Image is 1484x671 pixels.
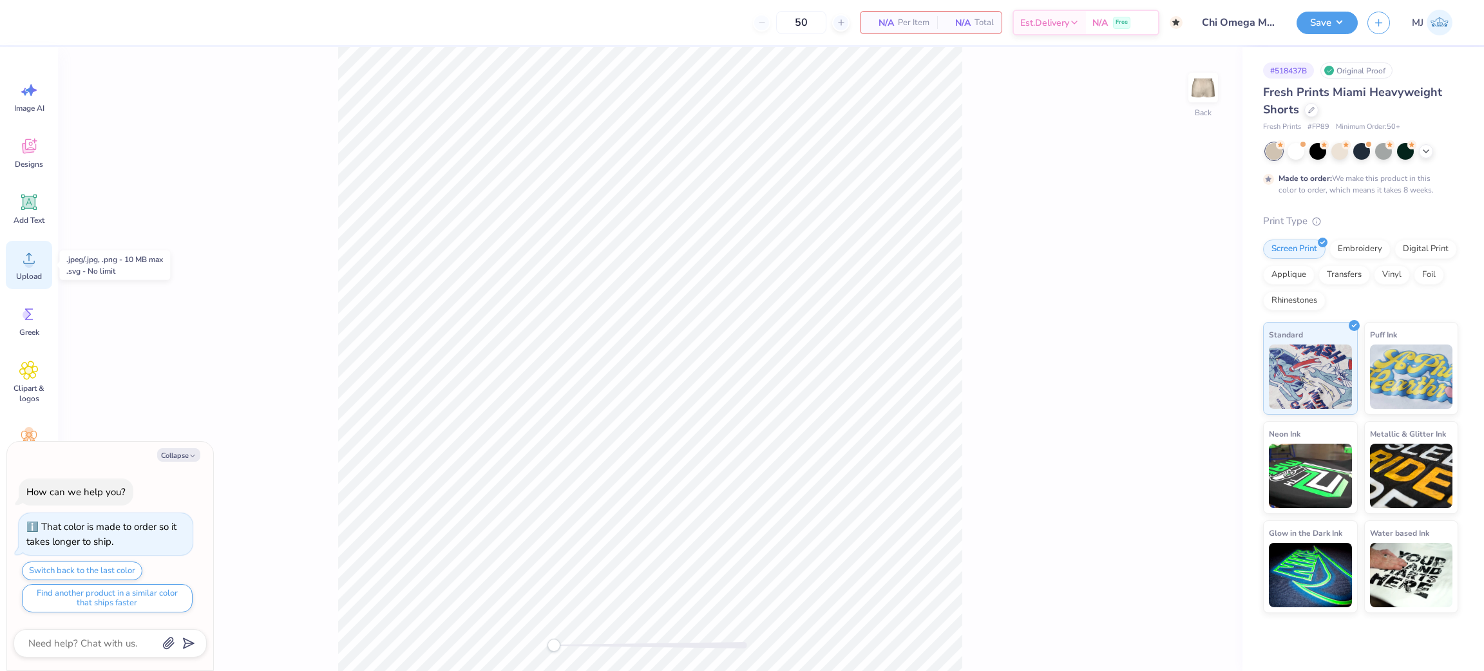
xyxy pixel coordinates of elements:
img: Water based Ink [1370,543,1453,607]
input: Untitled Design [1192,10,1287,35]
span: Standard [1269,328,1303,341]
img: Glow in the Dark Ink [1269,543,1352,607]
span: MJ [1412,15,1423,30]
button: Save [1297,12,1358,34]
div: Foil [1414,265,1444,285]
span: # FP89 [1308,122,1329,133]
button: Switch back to the last color [22,562,142,580]
img: Mark Joshua Mullasgo [1427,10,1452,35]
span: Est. Delivery [1020,16,1069,30]
span: Clipart & logos [8,383,50,404]
span: Total [975,16,994,30]
span: Greek [19,327,39,337]
strong: Made to order: [1279,173,1332,184]
span: Puff Ink [1370,328,1397,341]
div: We make this product in this color to order, which means it takes 8 weeks. [1279,173,1437,196]
div: Rhinestones [1263,291,1326,310]
span: Metallic & Glitter Ink [1370,427,1446,440]
span: Minimum Order: 50 + [1336,122,1400,133]
span: N/A [1092,16,1108,30]
span: Upload [16,271,42,281]
span: Water based Ink [1370,526,1429,540]
span: Fresh Prints [1263,122,1301,133]
div: Embroidery [1329,240,1391,259]
div: That color is made to order so it takes longer to ship. [26,520,176,548]
div: Accessibility label [547,639,560,652]
button: Collapse [157,448,200,462]
div: Transfers [1318,265,1370,285]
span: Glow in the Dark Ink [1269,526,1342,540]
div: Back [1195,107,1212,118]
img: Back [1190,75,1216,100]
span: Fresh Prints Miami Heavyweight Shorts [1263,84,1442,117]
div: How can we help you? [26,486,126,498]
span: Designs [15,159,43,169]
input: – – [776,11,826,34]
img: Puff Ink [1370,345,1453,409]
div: Print Type [1263,214,1458,229]
div: .jpeg/.jpg, .png - 10 MB max [66,254,163,265]
span: Image AI [14,103,44,113]
img: Standard [1269,345,1352,409]
a: MJ [1406,10,1458,35]
span: N/A [945,16,971,30]
div: .svg - No limit [66,265,163,277]
div: Applique [1263,265,1315,285]
span: Neon Ink [1269,427,1300,440]
span: Per Item [898,16,929,30]
div: Vinyl [1374,265,1410,285]
span: Add Text [14,215,44,225]
button: Find another product in a similar color that ships faster [22,584,193,612]
img: Neon Ink [1269,444,1352,508]
div: Digital Print [1394,240,1457,259]
div: Original Proof [1320,62,1393,79]
span: N/A [868,16,894,30]
div: # 518437B [1263,62,1314,79]
img: Metallic & Glitter Ink [1370,444,1453,508]
div: Screen Print [1263,240,1326,259]
span: Free [1116,18,1128,27]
